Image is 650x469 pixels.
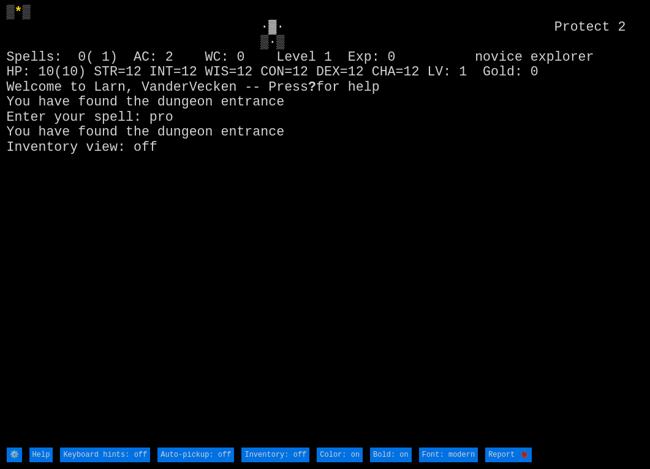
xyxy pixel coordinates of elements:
b: ? [308,80,316,94]
input: ⚙️ [7,448,22,462]
input: Color: on [317,448,363,462]
larn: ▒ ▒ ·▓· Protect 2 ▒·▒ Spells: 0( 1) AC: 2 WC: 0 Level 1 Exp: 0 novice explorer HP: 10(10) STR=12 ... [7,5,644,446]
input: Bold: on [370,448,412,462]
input: Help [29,448,53,462]
input: Auto-pickup: off [157,448,234,462]
input: Report 🐞 [485,448,531,462]
input: Font: modern [419,448,478,462]
input: Keyboard hints: off [60,448,150,462]
input: Inventory: off [241,448,309,462]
